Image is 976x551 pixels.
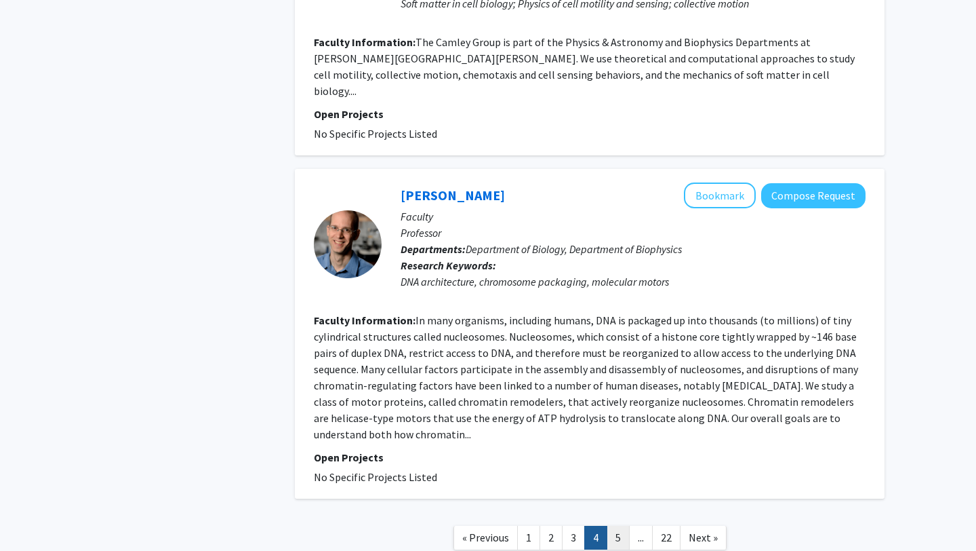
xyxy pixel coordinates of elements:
a: [PERSON_NAME] [401,187,505,204]
span: No Specific Projects Listed [314,127,437,140]
b: Departments: [401,242,466,256]
a: 2 [540,526,563,550]
b: Faculty Information: [314,35,415,49]
span: « Previous [462,531,509,544]
button: Compose Request to Gregory Bowman [761,183,866,208]
p: Faculty [401,208,866,225]
p: Open Projects [314,106,866,122]
span: Next » [689,531,718,544]
p: Open Projects [314,449,866,465]
fg-read-more: The Camley Group is part of the Physics & Astronomy and Biophysics Departments at [PERSON_NAME][G... [314,35,855,98]
a: Previous [453,526,518,550]
a: 5 [607,526,630,550]
span: No Specific Projects Listed [314,470,437,484]
button: Add Gregory Bowman to Bookmarks [684,183,756,208]
a: 3 [562,526,585,550]
iframe: Chat [10,490,58,541]
a: Next [680,526,727,550]
b: Faculty Information: [314,313,415,327]
a: 4 [584,526,607,550]
span: Department of Biology, Department of Biophysics [466,242,682,256]
fg-read-more: In many organisms, including humans, DNA is packaged up into thousands (to millions) of tiny cyli... [314,313,858,441]
a: 1 [517,526,540,550]
a: 22 [652,526,680,550]
div: DNA architecture, chromosome packaging, molecular motors [401,273,866,290]
b: Research Keywords: [401,259,496,272]
span: ... [638,531,644,544]
p: Professor [401,225,866,241]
